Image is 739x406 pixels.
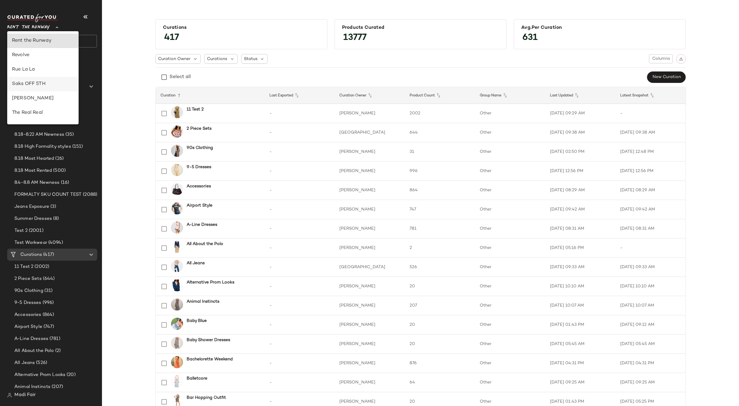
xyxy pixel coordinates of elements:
span: (864) [41,311,54,318]
span: (35) [64,131,74,138]
div: [PERSON_NAME] [12,95,74,102]
td: [DATE] 09:25 AM [615,373,686,392]
td: - [265,219,335,238]
span: (4094) [47,239,63,246]
span: 8.18 Most Hearted [14,155,54,162]
span: Alternative Prom Looks [14,371,65,378]
b: All Jeans [187,260,205,266]
img: LSH106.jpg [171,375,183,387]
td: [PERSON_NAME] [335,335,405,354]
td: Other [475,335,545,354]
b: Baby Shower Dresses [187,337,230,343]
b: 90s Clothing [187,145,213,151]
th: Curation [156,87,265,104]
td: 864 [405,181,475,200]
td: - [265,238,335,258]
td: [DATE] 10:07 AM [545,296,615,315]
span: A-Line Dresses [14,335,48,342]
td: [DATE] 09:42 AM [615,200,686,219]
td: Other [475,123,545,142]
img: MUMA9.jpg [171,126,183,138]
td: - [615,104,686,123]
b: Alternative Prom Looks [187,279,234,286]
td: 2002 [405,104,475,123]
span: (2) [54,347,61,354]
td: 20 [405,315,475,335]
td: [DATE] 04:31 PM [615,354,686,373]
span: Columns [652,56,670,61]
div: The Real Real [12,109,74,117]
td: [DATE] 09:12 AM [615,315,686,335]
td: 64 [405,373,475,392]
div: Products Curated [342,25,499,31]
td: [DATE] 05:45 AM [545,335,615,354]
th: Latest Snapshot [615,87,686,104]
td: Other [475,315,545,335]
span: Summer Dresses [14,215,52,222]
span: Test 2 [14,227,28,234]
td: [DATE] 08:29 AM [545,181,615,200]
span: Test Workwear [14,239,47,246]
td: - [265,315,335,335]
div: Curations [163,25,320,31]
span: (151) [71,143,83,150]
span: Status [244,56,257,62]
span: 631 [516,27,544,49]
td: 2 [405,238,475,258]
img: SPR12.jpg [171,202,183,214]
img: svg%3e [7,393,12,398]
td: - [265,354,335,373]
th: Product Count [405,87,475,104]
span: 13777 [337,27,373,49]
span: Jeans Exposure [14,203,49,210]
td: 31 [405,142,475,162]
button: New Curation [647,71,686,83]
span: (2001) [28,227,44,234]
img: ADAMC55.jpg [171,298,183,311]
span: 8.18 High Formality styles [14,143,71,150]
span: 417 [158,27,185,49]
span: Curations [207,56,227,62]
td: - [265,162,335,181]
b: Animal Instincts [187,298,219,305]
td: [DATE] 02:50 PM [545,142,615,162]
div: Select all [170,74,191,81]
b: A-Line Dresses [187,222,217,228]
td: Other [475,277,545,296]
span: 90s Clothing [14,287,43,294]
td: [PERSON_NAME] [335,219,405,238]
span: (781) [48,335,60,342]
b: All About the Polo [187,241,223,247]
td: 20 [405,277,475,296]
img: svg%3e [679,57,683,61]
td: 20 [405,335,475,354]
span: (500) [52,167,66,174]
img: TRI3.jpg [171,260,183,272]
td: Other [475,296,545,315]
td: [DATE] 08:31 AM [615,219,686,238]
td: [DATE] 09:38 AM [615,123,686,142]
span: All Jeans [14,359,35,366]
span: (8) [52,215,59,222]
td: [DATE] 12:48 PM [615,142,686,162]
img: DGD1.jpg [171,183,183,195]
td: - [265,123,335,142]
b: 9-5 Dresses [187,164,211,170]
td: - [265,181,335,200]
td: [DATE] 09:25 AM [545,373,615,392]
div: Rue La La [12,66,74,73]
b: Baby Blue [187,318,207,324]
span: Airport Style [14,323,42,330]
span: (31) [43,287,53,294]
span: Rent the Runway [7,20,50,31]
td: - [265,277,335,296]
td: - [265,335,335,354]
th: Curation Owner [335,87,405,104]
td: [PERSON_NAME] [335,373,405,392]
div: Saks OFF 5TH [12,80,74,88]
td: [DATE] 05:16 PM [545,238,615,258]
td: [DATE] 09:42 AM [545,200,615,219]
td: Other [475,181,545,200]
b: Bar Hopping Outfit [187,395,226,401]
td: [DATE] 05:45 AM [615,335,686,354]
